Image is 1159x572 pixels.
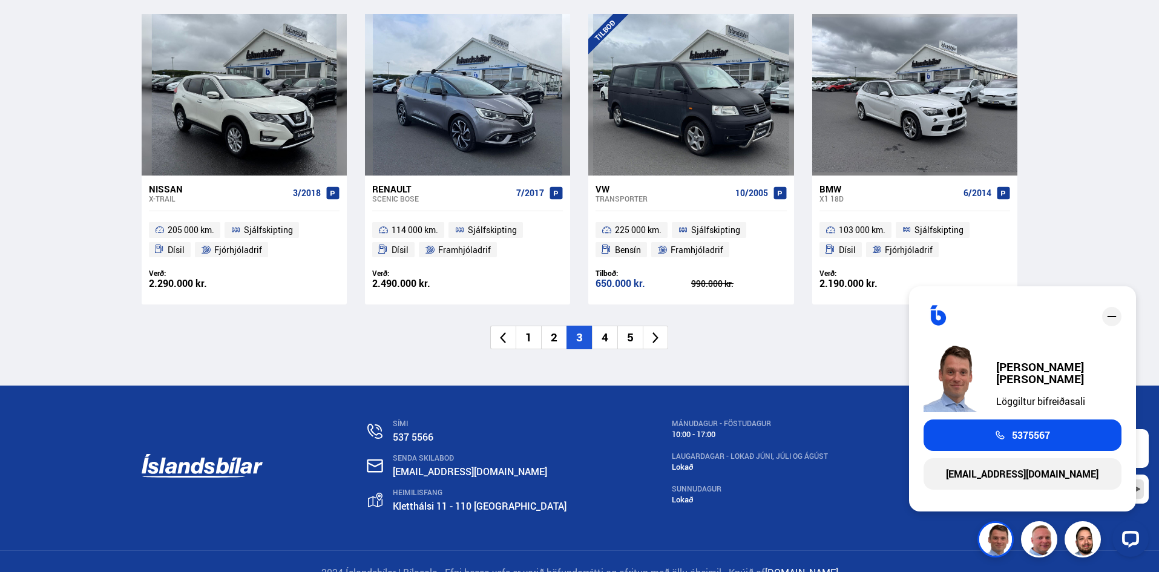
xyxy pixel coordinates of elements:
[149,278,245,289] div: 2.290.000 kr.
[19,68,164,97] input: Skrifaðu skilaboðin hér inn og ýttu á Enter til að senda
[372,269,468,278] div: Verð:
[839,243,856,257] span: Dísil
[393,454,566,462] div: SENDA SKILABOÐ
[142,176,347,305] a: Nissan X-Trail 3/2018 205 000 km. Sjálfskipting Dísil Fjórhjóladrif Verð: 2.290.000 kr.
[393,499,566,513] a: Kletthálsi 11 - 110 [GEOGRAPHIC_DATA]
[596,278,691,289] div: 650.000 kr.
[244,223,293,237] span: Sjálfskipting
[617,326,643,349] li: 5
[140,73,159,93] button: Send a message
[819,278,915,289] div: 2.190.000 kr.
[516,188,544,198] span: 7/2017
[672,462,828,472] div: Lokað
[393,419,566,428] div: SÍMI
[365,176,570,305] a: Renault Scenic BOSE 7/2017 114 000 km. Sjálfskipting Dísil Framhjóladrif Verð: 2.490.000 kr.
[996,361,1121,385] div: [PERSON_NAME] [PERSON_NAME]
[372,183,511,194] div: Renault
[516,326,541,349] li: 1
[393,488,566,497] div: HEIMILISFANG
[924,343,984,412] img: FbJEzSuNWCJXmdc-.webp
[671,243,723,257] span: Framhjóladrif
[672,495,828,504] div: Lokað
[672,430,828,439] div: 10:00 - 17:00
[149,194,288,203] div: X-Trail
[812,176,1017,305] a: BMW X1 18D 6/2014 103 000 km. Sjálfskipting Dísil Fjórhjóladrif Verð: 2.190.000 kr.
[372,278,468,289] div: 2.490.000 kr.
[367,424,383,439] img: n0V2lOsqF3l1V2iz.svg
[149,269,245,278] div: Verð:
[924,458,1121,490] a: [EMAIL_ADDRESS][DOMAIN_NAME]
[839,223,885,237] span: 103 000 km.
[819,269,915,278] div: Verð:
[1102,307,1121,326] div: close
[615,223,662,237] span: 225 000 km.
[914,223,964,237] span: Sjálfskipting
[393,430,433,444] a: 537 5566
[372,194,511,203] div: Scenic BOSE
[979,523,1016,559] img: FbJEzSuNWCJXmdc-.webp
[367,459,383,473] img: nHj8e-n-aHgjukTg.svg
[735,188,768,198] span: 10/2005
[566,326,592,349] li: 3
[672,419,828,428] div: MÁNUDAGUR - FÖSTUDAGUR
[128,114,164,150] button: Open LiveChat chat widget
[596,183,730,194] div: VW
[21,30,142,51] span: Velkomin/n aftur, láttu okkur vita ef þig vantar aðstoð.
[996,396,1121,407] div: Löggiltur bifreiðasali
[438,243,491,257] span: Framhjóladrif
[592,326,617,349] li: 4
[168,243,185,257] span: Dísil
[468,223,517,237] span: Sjálfskipting
[819,194,959,203] div: X1 18D
[368,493,383,508] img: gp4YpyYFnEr45R34.svg
[924,419,1121,451] a: 5375567
[393,465,547,478] a: [EMAIL_ADDRESS][DOMAIN_NAME]
[691,280,787,288] div: 990.000 kr.
[392,223,438,237] span: 114 000 km.
[596,269,691,278] div: Tilboð:
[615,243,641,257] span: Bensín
[672,485,828,493] div: SUNNUDAGUR
[596,194,730,203] div: Transporter
[691,223,740,237] span: Sjálfskipting
[293,188,321,198] span: 3/2018
[964,188,991,198] span: 6/2014
[588,176,793,305] a: VW Transporter 10/2005 225 000 km. Sjálfskipting Bensín Framhjóladrif Tilboð: 650.000 kr. 990.000...
[149,183,288,194] div: Nissan
[819,183,959,194] div: BMW
[214,243,262,257] span: Fjórhjóladrif
[672,452,828,461] div: LAUGARDAGAR - Lokað Júni, Júli og Ágúst
[392,243,409,257] span: Dísil
[541,326,566,349] li: 2
[885,243,933,257] span: Fjórhjóladrif
[1012,430,1050,441] span: 5375567
[168,223,214,237] span: 205 000 km.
